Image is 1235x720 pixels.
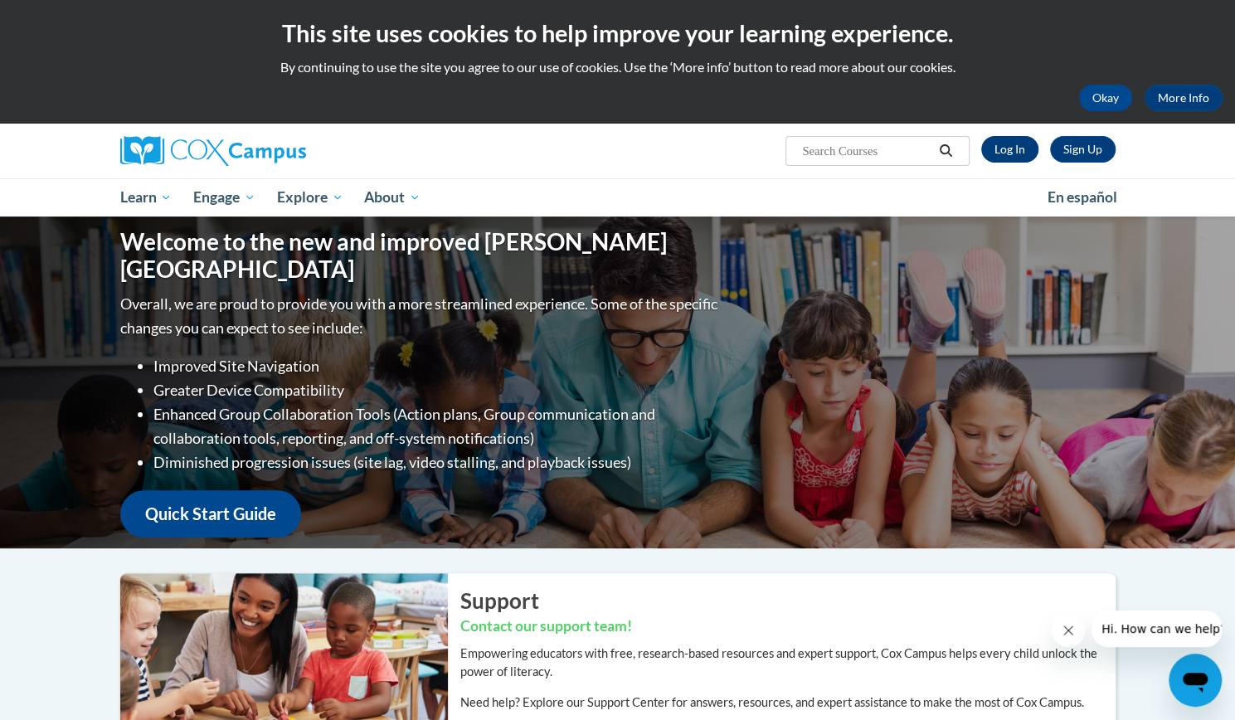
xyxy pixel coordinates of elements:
p: By continuing to use the site you agree to our use of cookies. Use the ‘More info’ button to read... [12,58,1223,76]
button: Okay [1079,85,1132,111]
a: Register [1050,136,1116,163]
button: Search [933,141,958,161]
h1: Welcome to the new and improved [PERSON_NAME][GEOGRAPHIC_DATA] [120,228,722,284]
a: En español [1037,180,1128,215]
a: Explore [266,178,354,216]
iframe: Button to launch messaging window [1169,654,1222,707]
span: Explore [277,187,343,207]
input: Search Courses [800,141,933,161]
span: Hi. How can we help? [10,12,134,25]
h2: This site uses cookies to help improve your learning experience. [12,17,1223,50]
p: Overall, we are proud to provide you with a more streamlined experience. Some of the specific cha... [120,292,722,340]
a: More Info [1145,85,1223,111]
img: Cox Campus [120,136,306,166]
li: Greater Device Compatibility [153,378,722,402]
div: Main menu [95,178,1140,216]
span: About [364,187,421,207]
iframe: Close message [1052,614,1085,647]
a: Engage [182,178,266,216]
a: Cox Campus [120,136,435,166]
a: Log In [981,136,1038,163]
h2: Support [460,586,1116,615]
a: Quick Start Guide [120,490,301,538]
span: En español [1048,188,1117,206]
li: Diminished progression issues (site lag, video stalling, and playback issues) [153,450,722,474]
iframe: Message from company [1092,611,1222,647]
span: Engage [193,187,255,207]
p: Empowering educators with free, research-based resources and expert support, Cox Campus helps eve... [460,645,1116,681]
a: About [353,178,431,216]
li: Enhanced Group Collaboration Tools (Action plans, Group communication and collaboration tools, re... [153,402,722,450]
li: Improved Site Navigation [153,354,722,378]
a: Learn [109,178,183,216]
span: Learn [119,187,172,207]
h3: Contact our support team! [460,616,1116,637]
p: Need help? Explore our Support Center for answers, resources, and expert assistance to make the m... [460,693,1116,712]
